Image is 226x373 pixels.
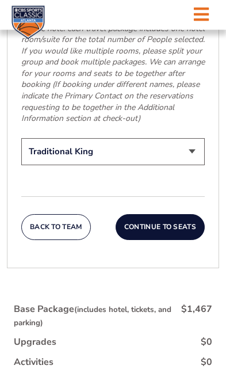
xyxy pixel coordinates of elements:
[181,303,212,329] div: $1,467
[12,6,45,39] img: CBS Sports Classic
[21,214,91,241] button: Back To Team
[201,336,212,348] div: $0
[14,336,56,348] div: Upgrades
[116,214,205,241] button: Continue To Seats
[14,305,171,328] small: (includes hotel, tickets, and parking)
[21,23,205,124] em: Please note: each travel package includes one hotel room/suite for the total number of People sel...
[14,303,181,329] div: Base Package
[201,356,212,368] div: $0
[14,356,53,368] div: Activities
